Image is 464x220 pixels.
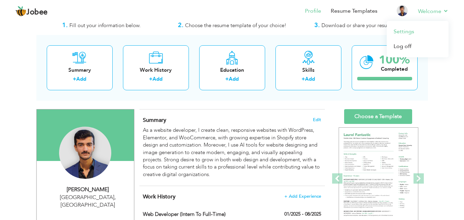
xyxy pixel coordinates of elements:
[344,109,412,124] a: Choose a Template
[281,67,336,74] div: Skills
[387,24,449,39] a: Settings
[114,194,116,201] span: ,
[379,54,410,66] div: 100%
[313,117,321,122] span: Edit
[59,127,111,179] img: Muhammad Arham Ashfaque
[331,7,377,15] a: Resume Templates
[397,5,408,16] img: Profile Img
[418,7,449,15] a: Welcome
[143,193,176,200] span: Work History
[143,116,166,124] span: Summary
[62,21,68,30] strong: 1.
[42,186,134,194] div: [PERSON_NAME]
[152,76,162,82] a: Add
[305,76,315,82] a: Add
[26,9,48,16] span: Jobee
[52,67,107,74] div: Summary
[15,6,26,17] img: jobee.io
[284,194,321,199] span: + Add Experience
[302,76,305,83] label: +
[205,67,260,74] div: Education
[305,7,321,15] a: Profile
[15,6,48,17] a: Jobee
[76,76,86,82] a: Add
[128,67,183,74] div: Work History
[284,211,321,218] label: 01/2025 - 08/2025
[143,127,321,178] div: As a website developer, I create clean, responsive websites with WordPress, Elementor, and WooCom...
[143,193,321,200] h4: This helps to show the companies you have worked for.
[185,22,286,29] span: Choose the resume template of your choice!
[387,39,449,54] a: Log off
[379,66,410,73] div: Completed
[229,76,239,82] a: Add
[225,76,229,83] label: +
[321,22,411,29] span: Download or share your resume online.
[314,21,320,30] strong: 3.
[73,76,76,83] label: +
[42,194,134,209] div: [GEOGRAPHIC_DATA] [GEOGRAPHIC_DATA]
[143,211,258,218] label: Web Developer (Intern to Full-Time)
[69,22,141,29] span: Fill out your information below.
[149,76,152,83] label: +
[178,21,183,30] strong: 2.
[143,117,321,124] h4: Adding a summary is a quick and easy way to highlight your experience and interests.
